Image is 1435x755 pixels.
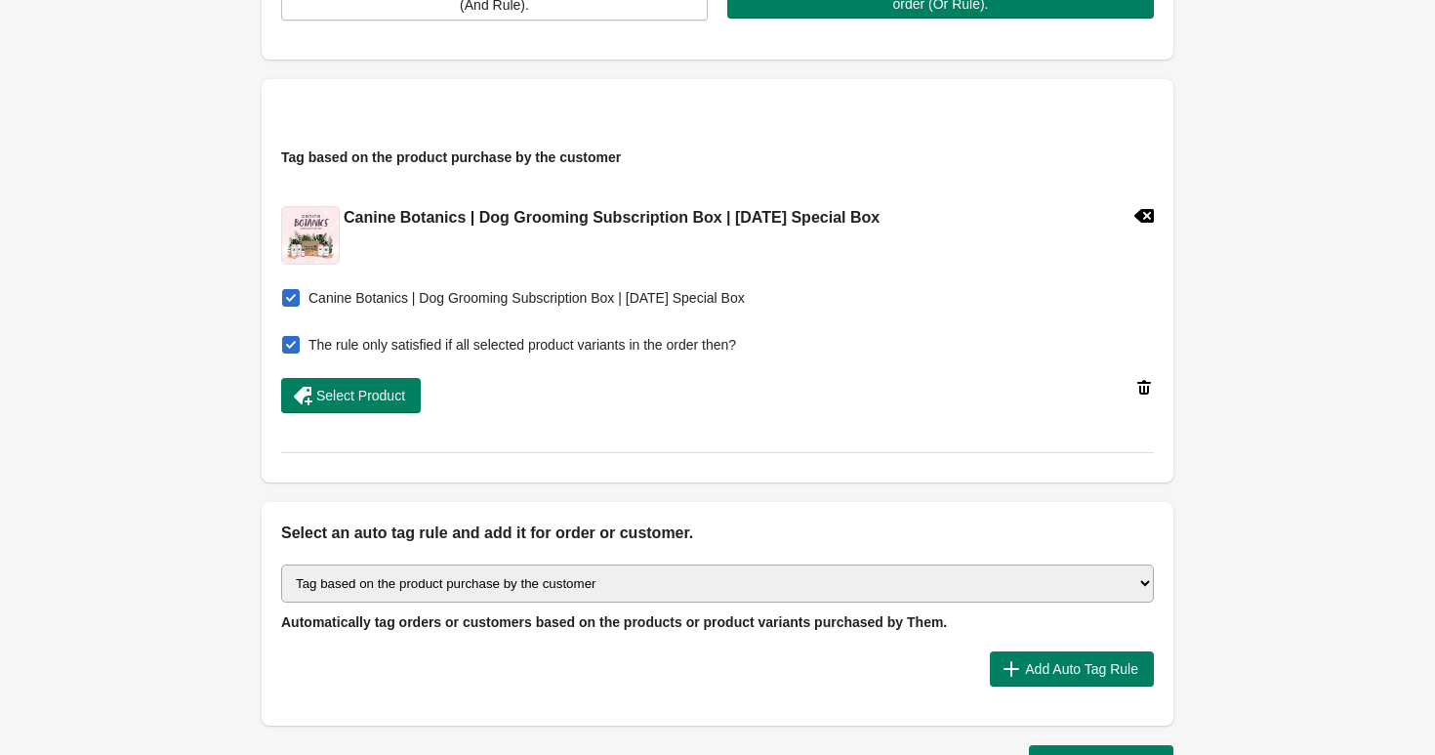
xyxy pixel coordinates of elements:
[281,614,947,630] span: Automatically tag orders or customers based on the products or product variants purchased by Them.
[316,388,405,403] span: Select Product
[281,149,621,165] span: Tag based on the product purchase by the customer
[281,378,421,413] button: Select Product
[990,651,1154,687] button: Add Auto Tag Rule
[282,207,339,264] img: Website_Banner_Mobile_-_Generic_Products.png
[281,522,1154,545] h2: Select an auto tag rule and add it for order or customer.
[344,206,880,230] h2: Canine Botanics | Dog Grooming Subscription Box | [DATE] Special Box
[1025,661,1138,677] span: Add Auto Tag Rule
[308,288,745,308] span: Canine Botanics | Dog Grooming Subscription Box | [DATE] Special Box
[308,335,736,355] span: The rule only satisfied if all selected product variants in the order then?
